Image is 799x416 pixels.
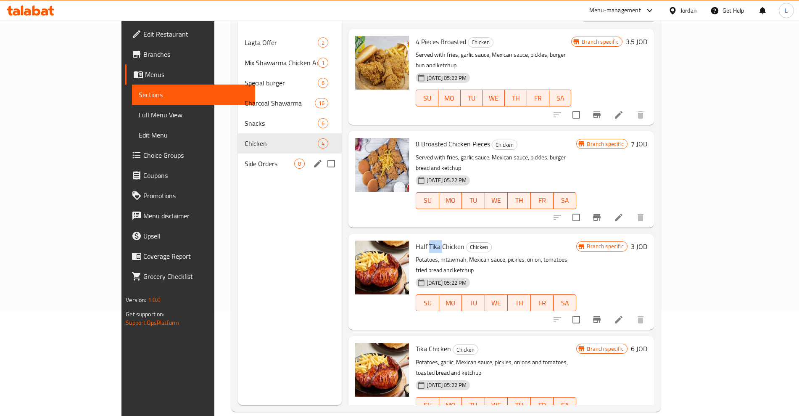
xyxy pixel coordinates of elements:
span: TH [511,297,527,309]
div: Special burger6 [238,73,342,93]
span: Branches [143,49,248,59]
span: Special burger [245,78,318,88]
div: Chicken [492,140,517,150]
span: Half Tika Chicken [416,240,464,253]
span: Sections [139,90,248,100]
div: items [318,138,328,148]
a: Edit Menu [132,125,255,145]
a: Sections [132,85,255,105]
button: SA [554,192,576,209]
div: items [318,118,328,128]
a: Edit Restaurant [125,24,255,44]
span: 4 [318,140,328,148]
button: SU [416,397,439,414]
span: Lagta Offer [245,37,318,48]
span: SU [419,297,435,309]
h6: 7 JOD [631,138,647,150]
span: Select to update [567,106,585,124]
a: Choice Groups [125,145,255,165]
button: WE [485,294,508,311]
div: items [318,58,328,68]
span: Select to update [567,311,585,329]
div: items [315,98,328,108]
a: Full Menu View [132,105,255,125]
div: Snacks [245,118,318,128]
span: Version: [126,294,146,305]
span: Menu disclaimer [143,211,248,221]
span: SU [419,399,435,411]
button: TU [462,192,485,209]
span: Chicken [492,140,517,150]
div: Charcoal Shawarma16 [238,93,342,113]
span: TH [511,194,527,207]
span: Branch specific [583,345,627,353]
span: Grocery Checklist [143,271,248,281]
span: Side Orders [245,159,294,169]
a: Branches [125,44,255,64]
span: Charcoal Shawarma [245,98,315,108]
p: Served with fries, garlic sauce, Mexican sauce, pickles, burger bun and ketchup. [416,50,571,71]
span: TU [465,399,481,411]
img: 4 Pieces Broasted [355,36,409,90]
span: MO [443,399,459,411]
span: TU [465,194,481,207]
span: Get support on: [126,309,164,320]
a: Edit menu item [614,212,624,223]
div: Chicken4 [238,133,342,154]
a: Menu disclaimer [125,206,255,226]
button: MO [439,192,462,209]
a: Coupons [125,165,255,185]
div: Jordan [680,6,697,15]
div: Menu-management [589,5,641,16]
button: TH [508,192,530,209]
span: Full Menu View [139,110,248,120]
h6: 3.5 JOD [626,36,647,48]
button: TH [508,294,530,311]
button: FR [531,192,554,209]
button: SU [416,90,438,106]
button: WE [485,397,508,414]
span: Tika Chicken [416,342,451,355]
span: FR [534,194,550,207]
button: FR [527,90,549,106]
span: Chicken [453,345,478,355]
span: SU [419,92,435,104]
span: Chicken [245,138,318,148]
div: Snacks6 [238,113,342,133]
button: Branch-specific-item [587,207,607,228]
span: FR [530,92,546,104]
button: MO [439,294,462,311]
span: Promotions [143,191,248,201]
div: items [318,37,328,48]
span: Mix Shawarma Chicken And Beef [245,58,318,68]
span: 6 [318,119,328,127]
button: TU [461,90,483,106]
span: 1 [318,59,328,67]
span: Edit Restaurant [143,29,248,39]
button: SU [416,294,439,311]
span: TU [465,297,481,309]
button: MO [439,397,462,414]
a: Promotions [125,185,255,206]
span: Chicken [467,242,491,252]
span: [DATE] 05:22 PM [423,176,470,184]
button: delete [630,105,651,125]
span: FR [534,399,550,411]
button: delete [630,310,651,330]
a: Grocery Checklist [125,266,255,286]
a: Edit menu item [614,315,624,325]
h6: 6 JOD [631,343,647,355]
a: Upsell [125,226,255,246]
button: SA [554,294,576,311]
p: Served with fries, garlic sauce, Mexican sauce, pickles, burger bread and ketchup [416,152,576,173]
span: Choice Groups [143,150,248,160]
span: TH [508,92,524,104]
span: TH [511,399,527,411]
span: SA [557,297,573,309]
span: 4 Pieces Broasted [416,35,466,48]
button: SA [549,90,572,106]
a: Support.OpsPlatform [126,317,179,328]
button: SA [554,397,576,414]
